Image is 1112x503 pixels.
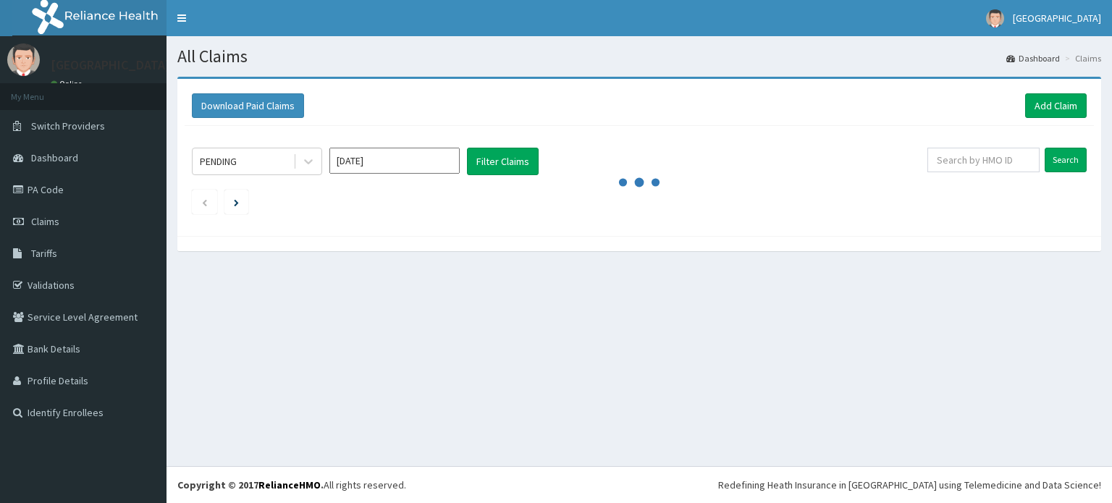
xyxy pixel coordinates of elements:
[1025,93,1087,118] a: Add Claim
[986,9,1004,28] img: User Image
[167,466,1112,503] footer: All rights reserved.
[1013,12,1101,25] span: [GEOGRAPHIC_DATA]
[718,478,1101,492] div: Redefining Heath Insurance in [GEOGRAPHIC_DATA] using Telemedicine and Data Science!
[177,478,324,491] strong: Copyright © 2017 .
[31,119,105,132] span: Switch Providers
[192,93,304,118] button: Download Paid Claims
[31,215,59,228] span: Claims
[7,43,40,76] img: User Image
[1006,52,1060,64] a: Dashboard
[467,148,539,175] button: Filter Claims
[200,154,237,169] div: PENDING
[1045,148,1087,172] input: Search
[234,195,239,208] a: Next page
[51,59,170,72] p: [GEOGRAPHIC_DATA]
[201,195,208,208] a: Previous page
[618,161,661,204] svg: audio-loading
[177,47,1101,66] h1: All Claims
[1061,52,1101,64] li: Claims
[31,247,57,260] span: Tariffs
[51,79,85,89] a: Online
[31,151,78,164] span: Dashboard
[329,148,460,174] input: Select Month and Year
[258,478,321,491] a: RelianceHMO
[927,148,1040,172] input: Search by HMO ID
